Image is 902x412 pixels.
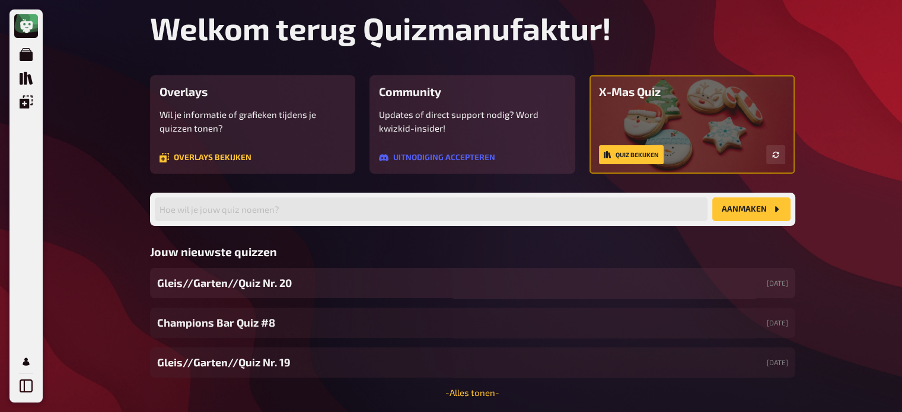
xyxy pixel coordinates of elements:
h3: Jouw nieuwste quizzen [150,245,795,258]
span: Gleis//Garten//Quiz Nr. 19 [157,354,291,371]
a: Gleis//Garten//Quiz Nr. 20[DATE] [150,268,795,298]
small: [DATE] [767,318,788,328]
small: [DATE] [767,278,788,288]
a: Meine Quizze [14,43,38,66]
span: Champions Bar Quiz #8 [157,315,275,331]
a: Einblendungen [14,90,38,114]
button: Aanmaken [712,197,791,221]
a: Quiz Sammlung [14,66,38,90]
h3: Community [379,85,566,98]
h3: X-Mas Quiz [599,85,786,98]
a: Gleis//Garten//Quiz Nr. 19[DATE] [150,347,795,378]
h1: Welkom terug Quizmanufaktur! [150,9,795,47]
a: Mein Konto [14,350,38,373]
a: Quiz bekijken [599,145,664,164]
p: Updates of direct support nodig? Word kwizkid-insider! [379,108,566,135]
h3: Overlays [160,85,346,98]
a: Champions Bar Quiz #8[DATE] [150,308,795,338]
a: Uitnodiging accepteren [379,153,495,162]
a: -Alles tonen- [445,387,499,398]
p: Wil je informatie of grafieken tijdens je quizzen tonen? [160,108,346,135]
small: [DATE] [767,357,788,368]
input: Hoe wil je jouw quiz noemen? [155,197,707,221]
span: Gleis//Garten//Quiz Nr. 20 [157,275,292,291]
a: Overlays bekijken [160,153,251,162]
